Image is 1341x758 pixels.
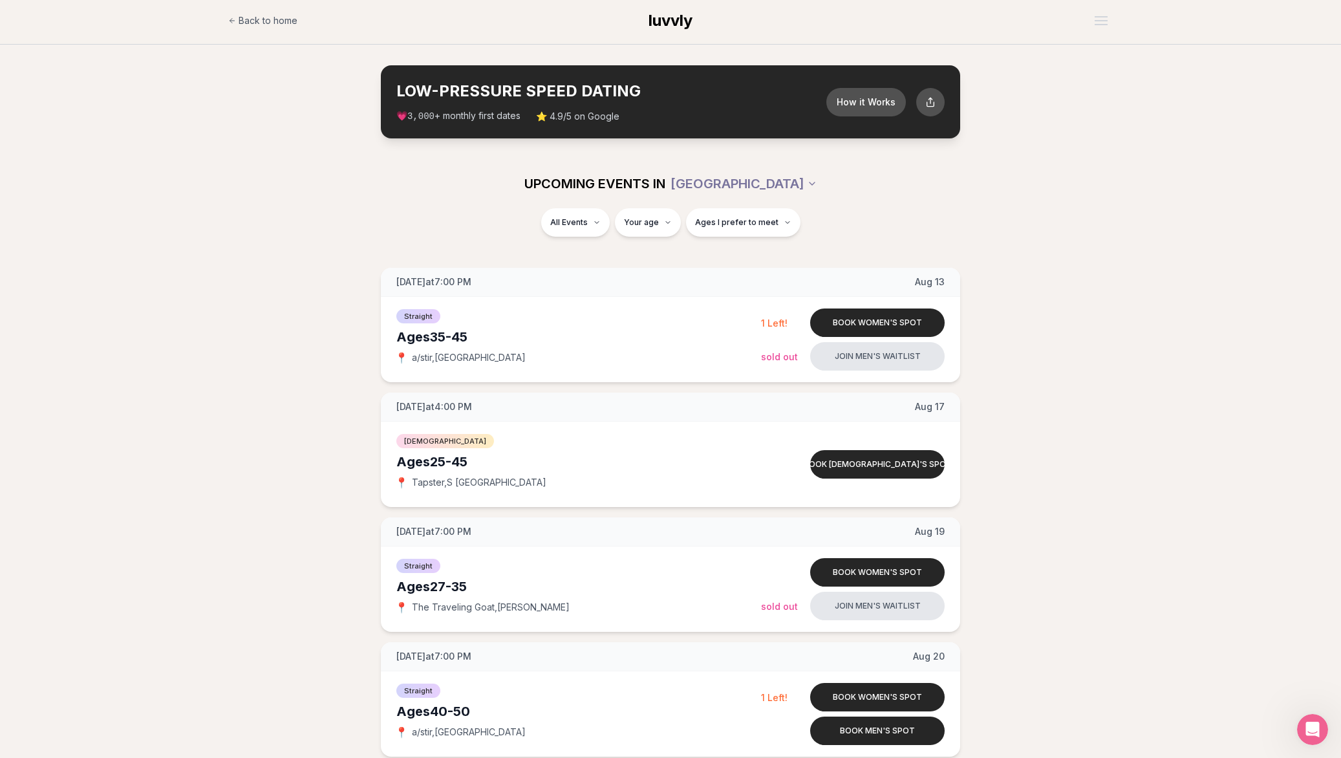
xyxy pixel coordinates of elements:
button: All Events [541,208,610,237]
span: Ages I prefer to meet [695,217,778,228]
span: 1 Left! [761,692,788,703]
span: Sold Out [761,601,798,612]
div: Ages 25-45 [396,453,761,471]
span: 📍 [396,727,407,737]
button: Your age [615,208,681,237]
span: a/stir , [GEOGRAPHIC_DATA] [412,726,526,739]
button: Book men's spot [810,717,945,745]
span: Your age [624,217,659,228]
span: 1 Left! [761,318,788,329]
h2: LOW-PRESSURE SPEED DATING [396,81,826,102]
span: Aug 19 [915,525,945,538]
span: Straight [396,309,440,323]
button: How it Works [826,88,906,116]
span: UPCOMING EVENTS IN [524,175,665,193]
a: Back to home [228,8,297,34]
span: [DATE] at 7:00 PM [396,650,471,663]
span: Aug 13 [915,276,945,288]
span: Tapster , S [GEOGRAPHIC_DATA] [412,476,546,489]
span: [DATE] at 4:00 PM [396,400,472,413]
span: 💗 + monthly first dates [396,109,520,123]
div: Ages 40-50 [396,702,761,720]
button: Book women's spot [810,309,945,337]
span: Aug 20 [913,650,945,663]
span: [DATE] at 7:00 PM [396,276,471,288]
span: Straight [396,559,440,573]
button: Open menu [1089,11,1113,30]
span: All Events [550,217,588,228]
span: Sold Out [761,351,798,362]
button: [GEOGRAPHIC_DATA] [670,169,817,198]
span: 📍 [396,602,407,612]
span: [DATE] at 7:00 PM [396,525,471,538]
span: Straight [396,684,440,698]
span: 📍 [396,352,407,363]
div: Ages 27-35 [396,578,761,596]
span: 📍 [396,477,407,488]
span: [DEMOGRAPHIC_DATA] [396,434,494,448]
button: Join men's waitlist [810,342,945,371]
button: Book women's spot [810,558,945,587]
button: Book [DEMOGRAPHIC_DATA]'s spot [810,450,945,479]
button: Ages I prefer to meet [686,208,800,237]
a: luvvly [649,10,692,31]
iframe: Intercom live chat [1297,714,1328,745]
div: Ages 35-45 [396,328,761,346]
span: Back to home [239,14,297,27]
button: Book women's spot [810,683,945,711]
button: Join men's waitlist [810,592,945,620]
span: luvvly [649,11,692,30]
span: Aug 17 [915,400,945,413]
span: 3,000 [407,111,434,122]
span: ⭐ 4.9/5 on Google [536,110,619,123]
span: The Traveling Goat , [PERSON_NAME] [412,601,570,614]
span: a/stir , [GEOGRAPHIC_DATA] [412,351,526,364]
